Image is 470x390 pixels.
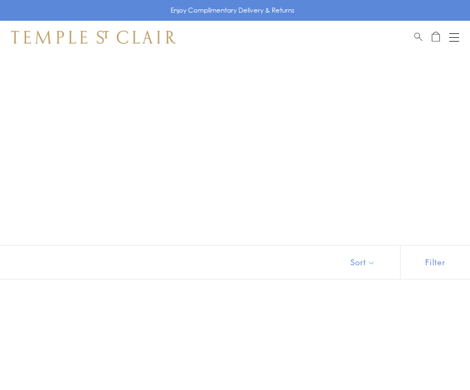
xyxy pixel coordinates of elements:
p: Enjoy Complimentary Delivery & Returns [171,5,295,16]
button: Show filters [400,246,470,279]
iframe: Gorgias live chat messenger [421,344,459,379]
img: Temple St. Clair [11,31,176,44]
button: Show sort by [326,246,400,279]
a: Search [414,31,422,44]
a: Open Shopping Bag [432,31,440,44]
button: Open navigation [449,31,459,44]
